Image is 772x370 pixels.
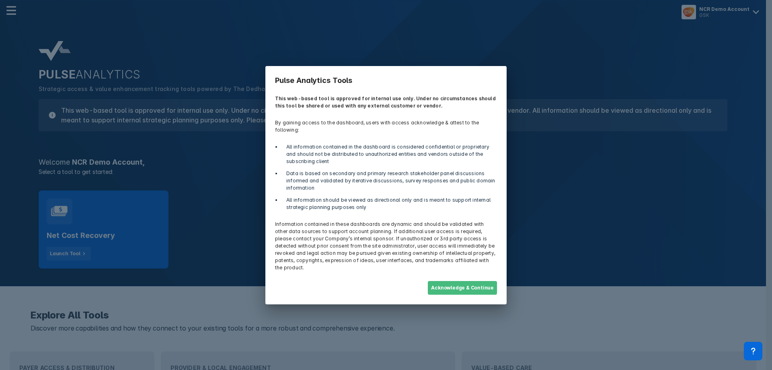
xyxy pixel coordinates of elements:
p: By gaining access to the dashboard, users with access acknowledge & attest to the following: [270,114,502,138]
div: Contact Support [744,342,762,360]
p: This web-based tool is approved for internal use only. Under no circumstances should this tool be... [270,90,502,114]
h3: Pulse Analytics Tools [270,71,502,90]
p: Information contained in these dashboards are dynamic and should be validated with other data sou... [270,216,502,276]
li: All information should be viewed as directional only and is meant to support internal strategic p... [281,196,497,211]
li: Data is based on secondary and primary research stakeholder panel discussions informed and valida... [281,170,497,192]
button: Acknowledge & Continue [428,281,497,295]
li: All information contained in the dashboard is considered confidential or proprietary and should n... [281,143,497,165]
